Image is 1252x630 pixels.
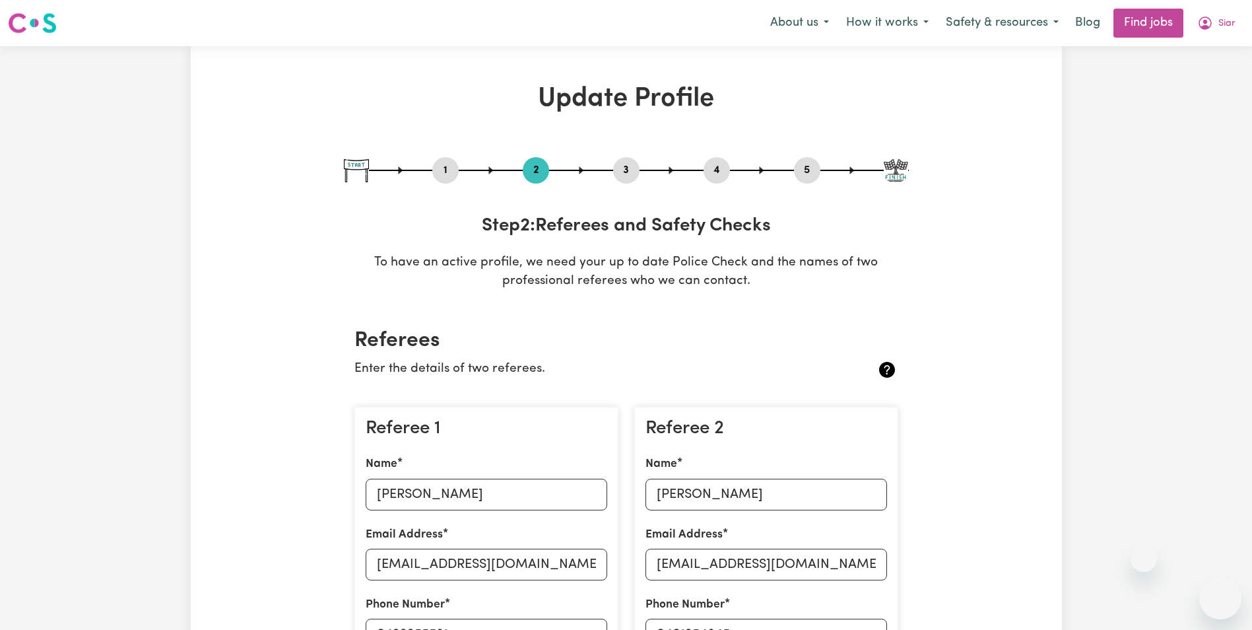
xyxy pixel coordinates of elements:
h3: Referee 1 [366,418,607,440]
label: Phone Number [366,596,445,613]
button: How it works [838,9,937,37]
button: Go to step 1 [432,162,459,179]
button: My Account [1189,9,1244,37]
a: Careseekers logo [8,8,57,38]
label: Name [366,456,397,473]
button: Go to step 3 [613,162,640,179]
iframe: Close message [1131,545,1157,572]
button: Go to step 4 [704,162,730,179]
a: Find jobs [1113,9,1183,38]
p: To have an active profile, we need your up to date Police Check and the names of two professional... [344,254,909,292]
button: Go to step 5 [794,162,820,179]
button: Go to step 2 [523,162,549,179]
label: Email Address [645,526,723,543]
h2: Referees [354,328,898,353]
label: Name [645,456,677,473]
h3: Step 2 : Referees and Safety Checks [344,215,909,238]
button: About us [762,9,838,37]
label: Phone Number [645,596,725,613]
h1: Update Profile [344,83,909,115]
span: Siar [1218,17,1236,31]
img: Careseekers logo [8,11,57,35]
p: Enter the details of two referees. [354,360,808,379]
h3: Referee 2 [645,418,887,440]
a: Blog [1067,9,1108,38]
iframe: Button to launch messaging window [1199,577,1241,619]
label: Email Address [366,526,443,543]
button: Safety & resources [937,9,1067,37]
